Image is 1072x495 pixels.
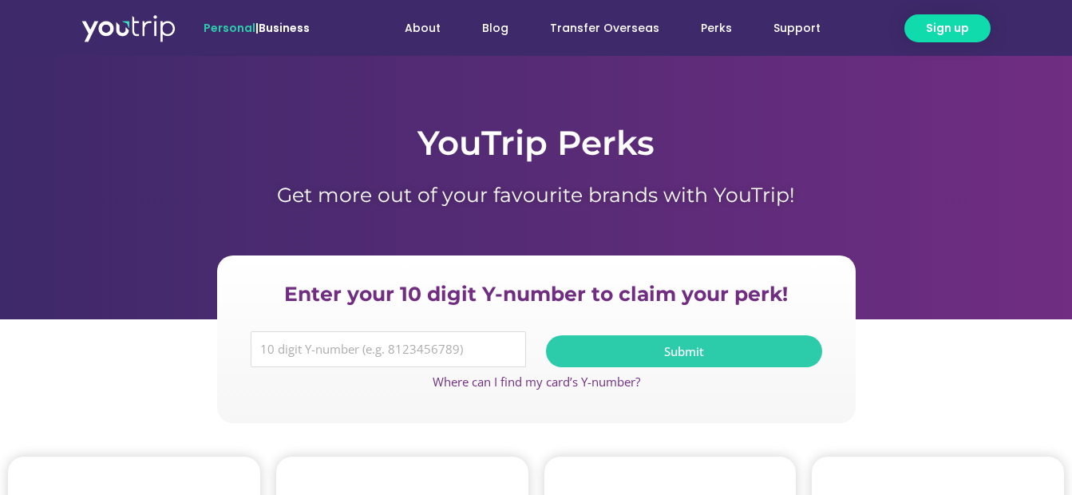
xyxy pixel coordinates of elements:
[204,20,310,36] span: |
[680,14,753,43] a: Perks
[81,120,991,167] h1: YouTrip Perks
[461,14,529,43] a: Blog
[81,183,991,207] h1: Get more out of your favourite brands with YouTrip!
[546,335,822,367] button: Submit
[251,331,527,368] input: 10 digit Y-number (e.g. 8123456789)
[664,346,704,358] span: Submit
[753,14,841,43] a: Support
[204,20,255,36] span: Personal
[384,14,461,43] a: About
[251,331,822,380] form: Y Number
[529,14,680,43] a: Transfer Overseas
[433,374,640,390] a: Where can I find my card’s Y-number?
[259,20,310,36] a: Business
[353,14,841,43] nav: Menu
[904,14,991,42] a: Sign up
[926,20,969,37] span: Sign up
[243,281,830,307] h2: Enter your 10 digit Y-number to claim your perk!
